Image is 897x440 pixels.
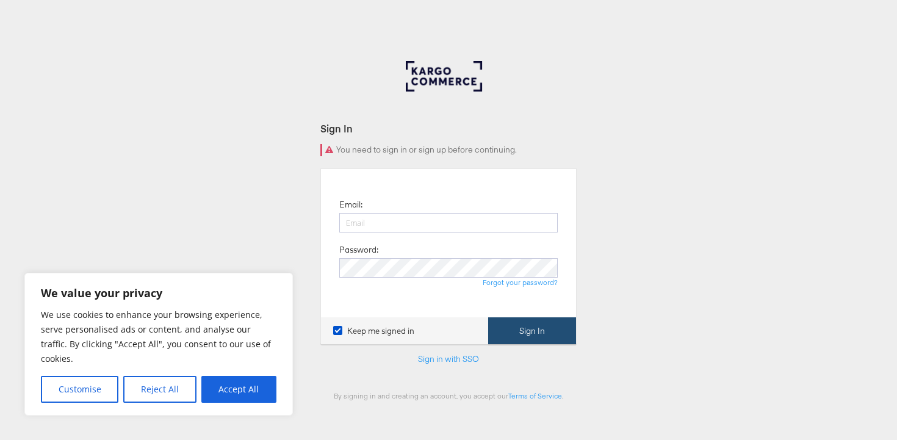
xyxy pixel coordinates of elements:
[320,144,577,156] div: You need to sign in or sign up before continuing.
[339,244,378,256] label: Password:
[418,353,479,364] a: Sign in with SSO
[483,278,558,287] a: Forgot your password?
[339,199,362,211] label: Email:
[123,376,196,403] button: Reject All
[41,376,118,403] button: Customise
[339,213,558,233] input: Email
[508,391,562,400] a: Terms of Service
[320,391,577,400] div: By signing in and creating an account, you accept our .
[488,317,576,345] button: Sign In
[320,121,577,135] div: Sign In
[24,273,293,416] div: We value your privacy
[41,286,276,300] p: We value your privacy
[333,325,414,337] label: Keep me signed in
[201,376,276,403] button: Accept All
[41,308,276,366] p: We use cookies to enhance your browsing experience, serve personalised ads or content, and analys...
